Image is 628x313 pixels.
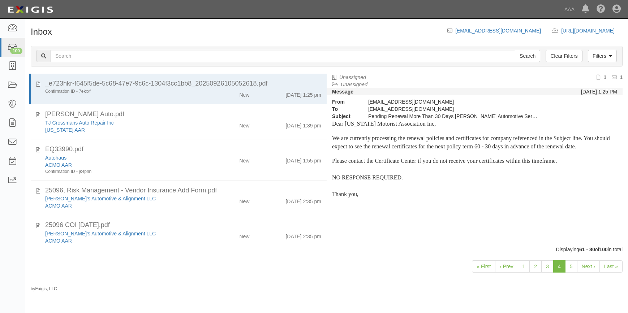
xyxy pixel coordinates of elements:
div: _e723hkr-f645f5de-5c68-47e7-9c6c-1304f3cc1bb8_20250926105052618.pdf [45,79,321,88]
div: Confirmation ID - 7ekrxf [45,88,202,95]
a: [PERSON_NAME]'s Automotive & Alignment LLC [45,231,156,236]
div: New [239,119,249,129]
span: Dear [US_STATE] Motorist Association Inc, [332,121,436,127]
div: 100 [10,48,22,54]
div: Displaying of in total [25,246,628,253]
div: Pending Renewal More Than 30 Days Bodiford's Automotive Service, Inc. [363,113,543,120]
a: Exigis, LLC [35,286,57,291]
b: 61 - 80 [579,247,595,252]
div: David's Automotive & Alignment LLC [45,195,202,202]
strong: From [327,98,363,105]
input: Search [515,50,540,62]
a: AAA [561,2,578,17]
div: New [239,195,249,205]
span: We are currently processing the renewal policies and certificates for company referenced in the S... [332,135,610,149]
a: 1 [518,260,530,273]
div: New [239,154,249,164]
div: ACMO AAR [45,237,202,244]
div: New [239,230,249,240]
span: NO RESPONSE REQUIRED. [332,174,403,181]
a: « First [472,260,495,273]
div: [EMAIL_ADDRESS][DOMAIN_NAME] [363,98,543,105]
small: by [31,286,57,292]
img: logo-5460c22ac91f19d4615b14bd174203de0afe785f0fc80cf4dbbc73dc1793850b.png [5,3,55,16]
a: Unassigned [341,82,367,87]
div: Lore i-dolo sitamet con adi elitseddoei tem incididuntut lab etdol mag ali enimadmin ven qu nos e... [327,120,623,201]
i: Help Center - Complianz [597,5,605,14]
div: 25096 COI 09.03.26.pdf [45,221,321,230]
div: California AAR [45,126,202,134]
strong: Message [332,89,353,95]
div: David's Automotive & Alignment LLC [45,230,202,237]
div: ACMO AAR [45,202,202,209]
a: ‹ Prev [495,260,518,273]
strong: Subject [327,113,363,120]
div: [DATE] 2:35 pm [285,230,321,240]
a: 4 [553,260,565,273]
a: Next › [577,260,600,273]
div: [DATE] 1:55 pm [285,154,321,164]
a: TJ Crossmans Auto Repair Inc [45,120,114,126]
b: 1 [603,74,606,80]
div: Autohaus [45,154,202,161]
span: Please contact the Certificate Center if you do not receive your certificates within this timeframe. [332,158,557,164]
div: [DATE] 1:25 pm [285,88,321,99]
a: [PERSON_NAME]'s Automotive & Alignment LLC [45,196,156,201]
a: Last » [599,260,623,273]
a: ACMO AAR [45,203,72,209]
a: 2 [529,260,542,273]
div: [DATE] 2:35 pm [285,195,321,205]
a: ACMO AAR [45,162,72,168]
div: TJ Crossmans Auto Repair Inc [45,119,202,126]
div: ACMO AAR [45,161,202,169]
a: [US_STATE] AAR [45,127,85,133]
span: Thank you, [332,191,358,197]
b: 1 [620,74,623,80]
div: New [239,88,249,99]
a: 5 [565,260,577,273]
a: [URL][DOMAIN_NAME] [561,28,623,34]
b: 100 [599,247,607,252]
strong: To [327,105,363,113]
a: 3 [541,260,554,273]
div: T.J. Crossman_s Auto.pdf [45,110,321,119]
div: Confirmation ID - jk4pnn [45,169,202,175]
a: ACMO AAR [45,238,72,244]
h1: Inbox [31,27,52,36]
input: Search [51,50,515,62]
a: Clear Filters [546,50,582,62]
div: agreement-jmjc3@ace.complianz.com [363,105,543,113]
a: Autohaus [45,155,66,161]
div: [DATE] 1:39 pm [285,119,321,129]
a: Filters [588,50,617,62]
div: [DATE] 1:25 PM [581,88,617,95]
a: Unassigned [339,74,366,80]
div: 25096, Risk Management - Vendor Insurance Add Form.pdf [45,186,321,195]
a: [EMAIL_ADDRESS][DOMAIN_NAME] [455,28,541,34]
div: EQ33990.pdf [45,145,321,154]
